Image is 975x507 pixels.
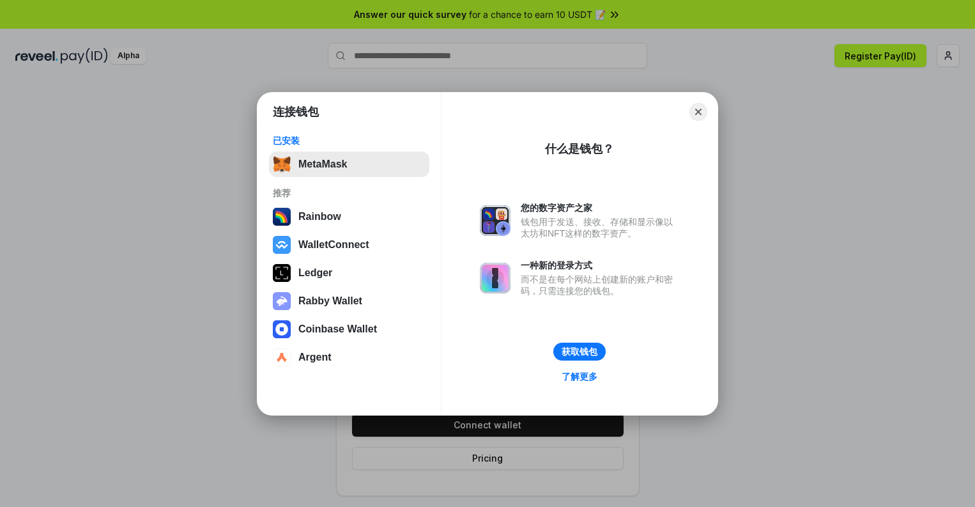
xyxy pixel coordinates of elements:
div: 钱包用于发送、接收、存储和显示像以太坊和NFT这样的数字资产。 [521,216,679,239]
img: svg+xml,%3Csvg%20width%3D%2228%22%20height%3D%2228%22%20viewBox%3D%220%200%2028%2028%22%20fill%3D... [273,348,291,366]
h1: 连接钱包 [273,104,319,120]
img: svg+xml,%3Csvg%20xmlns%3D%22http%3A%2F%2Fwww.w3.org%2F2000%2Fsvg%22%20fill%3D%22none%22%20viewBox... [480,205,511,236]
img: svg+xml,%3Csvg%20xmlns%3D%22http%3A%2F%2Fwww.w3.org%2F2000%2Fsvg%22%20fill%3D%22none%22%20viewBox... [273,292,291,310]
div: 推荐 [273,187,426,199]
div: 了解更多 [562,371,597,382]
div: Coinbase Wallet [298,324,377,335]
img: svg+xml,%3Csvg%20xmlns%3D%22http%3A%2F%2Fwww.w3.org%2F2000%2Fsvg%22%20fill%3D%22none%22%20viewBox... [480,263,511,293]
button: WalletConnect [269,232,429,258]
button: MetaMask [269,152,429,177]
img: svg+xml,%3Csvg%20width%3D%22120%22%20height%3D%22120%22%20viewBox%3D%220%200%20120%20120%22%20fil... [273,208,291,226]
div: Argent [298,352,332,363]
div: 而不是在每个网站上创建新的账户和密码，只需连接您的钱包。 [521,274,679,297]
a: 了解更多 [554,368,605,385]
img: svg+xml,%3Csvg%20xmlns%3D%22http%3A%2F%2Fwww.w3.org%2F2000%2Fsvg%22%20width%3D%2228%22%20height%3... [273,264,291,282]
div: Rabby Wallet [298,295,362,307]
div: 一种新的登录方式 [521,260,679,271]
button: 获取钱包 [553,343,606,361]
img: svg+xml,%3Csvg%20width%3D%2228%22%20height%3D%2228%22%20viewBox%3D%220%200%2028%2028%22%20fill%3D... [273,236,291,254]
button: Close [689,103,707,121]
img: svg+xml,%3Csvg%20fill%3D%22none%22%20height%3D%2233%22%20viewBox%3D%220%200%2035%2033%22%20width%... [273,155,291,173]
button: Argent [269,345,429,370]
div: 您的数字资产之家 [521,202,679,214]
div: 已安装 [273,135,426,146]
div: 什么是钱包？ [545,141,614,157]
button: Coinbase Wallet [269,316,429,342]
button: Ledger [269,260,429,286]
div: Rainbow [298,211,341,222]
button: Rainbow [269,204,429,230]
div: MetaMask [298,159,347,170]
button: Rabby Wallet [269,288,429,314]
div: Ledger [298,267,332,279]
div: WalletConnect [298,239,369,251]
img: svg+xml,%3Csvg%20width%3D%2228%22%20height%3D%2228%22%20viewBox%3D%220%200%2028%2028%22%20fill%3D... [273,320,291,338]
div: 获取钱包 [562,346,597,357]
